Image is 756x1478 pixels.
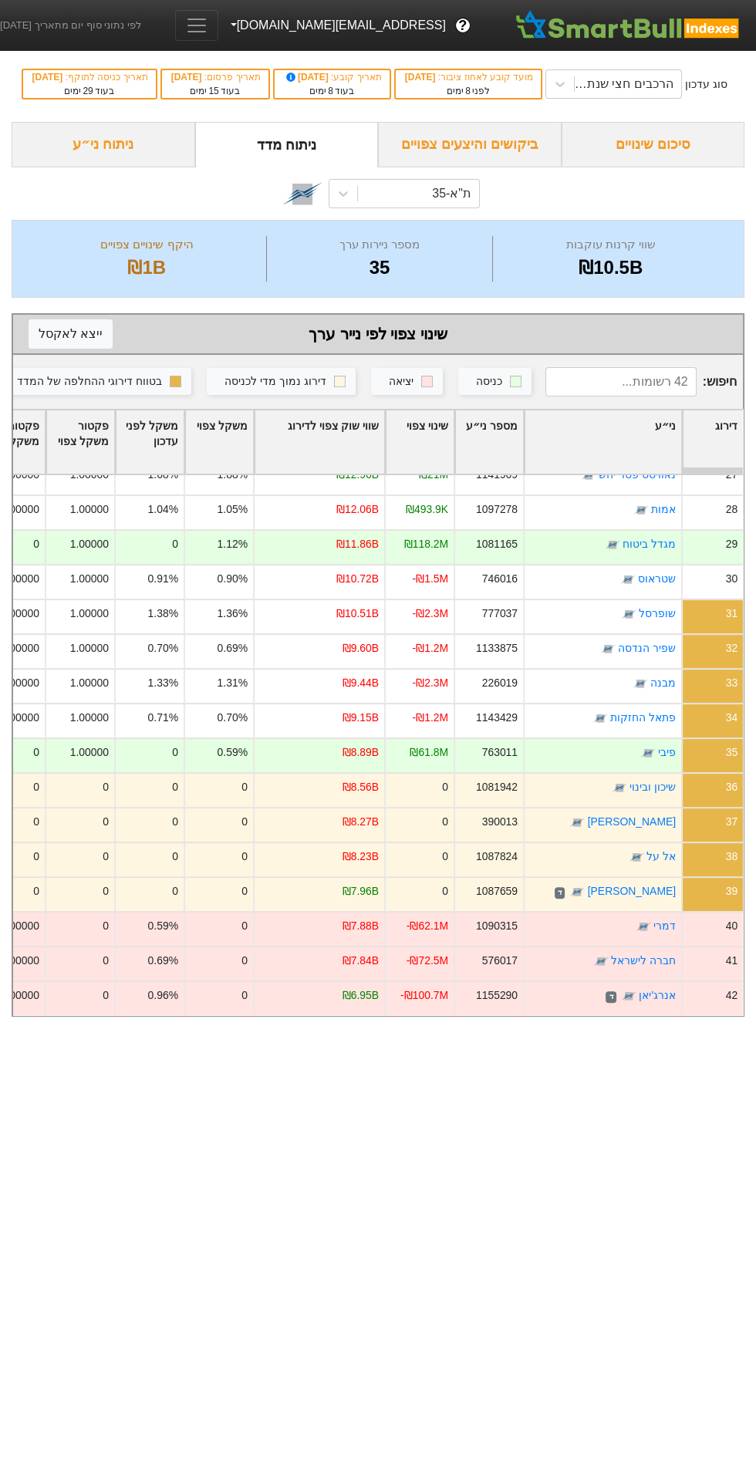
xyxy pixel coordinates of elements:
img: tase link [640,746,656,761]
div: 0 [241,779,248,795]
div: 30 [726,571,737,587]
div: ניתוח ני״ע [12,122,195,167]
div: 1.00000 [70,467,109,483]
a: דמרי [653,920,676,932]
div: 1.88% [218,467,248,483]
button: Toggle navigation [175,10,218,41]
div: 40 [726,918,737,934]
div: ₪10.51B [336,606,379,622]
div: 0 [442,883,448,899]
div: 0 [241,849,248,865]
div: מספר ניירות ערך [271,236,489,254]
div: 1155290 [476,987,518,1004]
a: מגדל ביטוח [623,538,676,550]
div: 33 [726,675,737,691]
div: ₪9.60B [343,640,379,656]
div: 576017 [482,953,518,969]
button: ייצא לאקסל [29,319,113,349]
div: -₪72.5M [407,953,448,969]
div: 35 [726,744,737,761]
div: 27 [726,467,737,483]
img: tase link [569,885,585,900]
div: 1.38% [148,606,178,622]
div: ת"א-35 [432,184,471,203]
div: 1097278 [476,501,518,518]
div: 0 [33,814,39,830]
div: 1.00000 [70,501,109,518]
div: 0 [103,918,109,934]
div: 0 [172,849,178,865]
div: -₪62.1M [407,918,448,934]
div: בעוד ימים [282,84,382,98]
img: tase link [633,503,649,518]
div: 0 [241,987,248,1004]
div: 1.00000 [1,675,39,691]
div: היקף שינויים צפויים [32,236,262,254]
div: 0.59% [148,918,178,934]
div: תאריך קובע : [282,70,382,84]
img: tase link [593,954,609,970]
div: 0.70% [148,640,178,656]
a: פיבי [658,746,676,758]
div: יציאה [389,373,413,390]
div: Toggle SortBy [116,410,184,474]
div: לפני ימים [403,84,533,98]
button: [EMAIL_ADDRESS][DOMAIN_NAME] [218,12,455,39]
span: ד [555,887,565,899]
div: ₪21M [419,467,448,483]
div: 0 [103,953,109,969]
div: 0 [172,814,178,830]
div: 0.69% [148,953,178,969]
div: ₪9.15B [343,710,379,726]
div: 0 [103,779,109,795]
div: 0 [103,849,109,865]
div: הרכבים חצי שנתי [DATE] [573,75,673,93]
div: ₪10.72B [336,571,379,587]
button: דירוג נמוך מדי לכניסה [207,368,356,396]
span: 29 [83,86,93,96]
span: 15 [208,86,218,96]
div: 1.00000 [70,744,109,761]
div: ₪8.89B [343,744,379,761]
span: 8 [465,86,471,96]
div: 1.00000 [1,640,39,656]
div: 0 [241,814,248,830]
div: 0 [33,883,39,899]
div: Toggle SortBy [46,410,114,474]
div: מועד קובע לאחוז ציבור : [403,70,533,84]
div: 0 [33,849,39,865]
div: 1.31% [218,675,248,691]
div: ₪61.8M [410,744,448,761]
div: -₪1.5M [412,571,448,587]
div: -₪1.2M [412,710,448,726]
div: 0 [33,536,39,552]
a: נאוויטס פטר יהש [599,468,676,481]
div: 1081165 [476,536,518,552]
div: 31 [726,606,737,622]
div: 1.00000 [1,571,39,587]
div: 1.36% [218,606,248,622]
div: ₪7.88B [343,918,379,934]
div: 0.70% [218,710,248,726]
img: tase link [605,538,620,553]
a: אמות [651,503,676,515]
div: 0 [33,744,39,761]
div: ₪11.86B [336,536,379,552]
img: tase link [569,815,585,831]
div: ₪7.84B [343,953,379,969]
div: 0 [241,918,248,934]
img: tase link [629,850,644,866]
div: 1133875 [476,640,518,656]
div: 0 [442,814,448,830]
div: 390013 [482,814,518,830]
img: tase link [581,468,596,484]
div: -₪100.7M [400,987,448,1004]
div: 1081942 [476,779,518,795]
div: 1.00000 [70,640,109,656]
div: 746016 [482,571,518,587]
div: 0.90% [218,571,248,587]
div: 0 [172,779,178,795]
a: שיכון ובינוי [629,781,676,793]
div: ₪9.44B [343,675,379,691]
div: ₪118.2M [404,536,448,552]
